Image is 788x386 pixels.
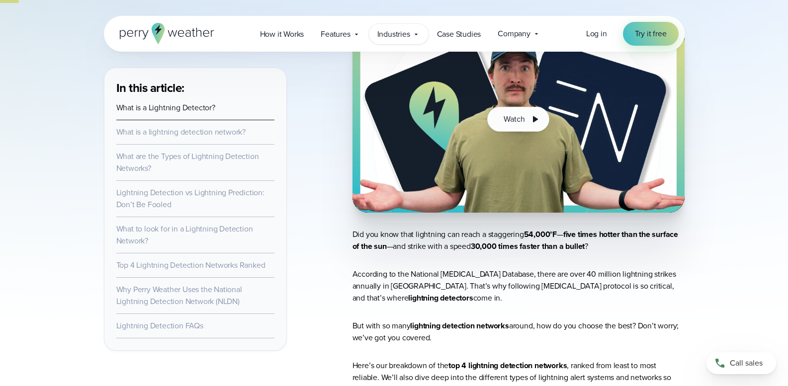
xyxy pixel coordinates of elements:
strong: 54,000°F [524,229,557,240]
span: Industries [377,28,410,40]
span: Call sales [730,357,763,369]
button: Watch [487,107,549,132]
a: What to look for in a Lightning Detection Network? [116,223,253,246]
span: Case Studies [437,28,481,40]
strong: lightning detection networks [410,320,509,331]
a: Lightning Detection FAQs [116,320,203,331]
strong: 30,000 times faster than a bullet [471,240,585,252]
a: Try it free [623,22,679,46]
a: How it Works [252,24,313,44]
span: Try it free [635,28,667,40]
p: But with so many around, how do you choose the best? Don’t worry; we’ve got you covered. [352,320,685,344]
span: Log in [586,28,607,39]
span: Features [321,28,350,40]
a: Log in [586,28,607,40]
a: Lightning Detection vs Lightning Prediction: Don’t Be Fooled [116,187,264,210]
strong: lightning detectors [408,292,473,304]
a: Why Perry Weather Uses the National Lightning Detection Network (NLDN) [116,284,242,307]
a: What is a lightning detection network? [116,126,246,138]
span: Watch [504,113,525,125]
a: Call sales [706,352,776,374]
h3: In this article: [116,80,274,96]
a: Case Studies [429,24,490,44]
span: How it Works [260,28,304,40]
p: Did you know that lightning can reach a staggering — —and strike with a speed ? [352,229,685,252]
span: Company [498,28,530,40]
a: What are the Types of Lightning Detection Networks? [116,151,259,174]
p: According to the National [MEDICAL_DATA] Database, there are over 40 million lightning strikes an... [352,268,685,304]
a: Top 4 Lightning Detection Networks Ranked [116,259,265,271]
strong: five times hotter than the surface of the sun [352,229,678,252]
a: What is a Lightning Detector? [116,102,215,113]
strong: top 4 lightning detection networks [448,360,567,371]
